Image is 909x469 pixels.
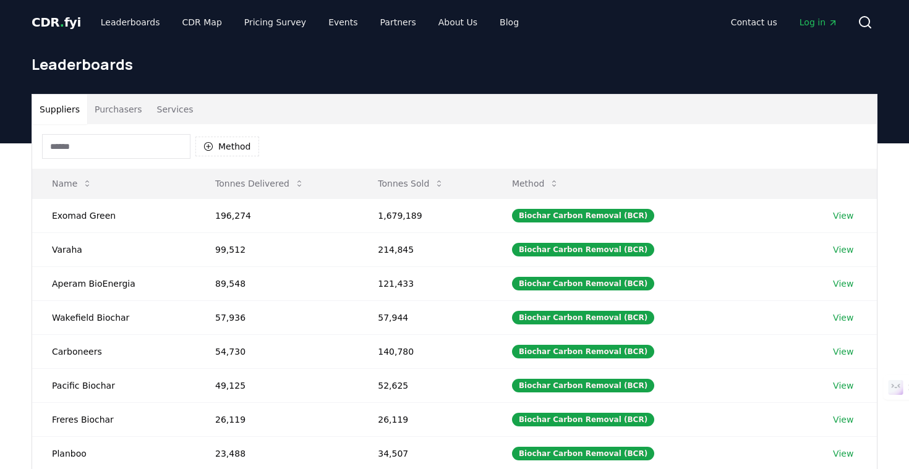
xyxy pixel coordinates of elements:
[502,171,570,196] button: Method
[800,16,838,28] span: Log in
[512,209,654,222] div: Biochar Carbon Removal (BCR)
[833,311,853,324] a: View
[512,379,654,392] div: Biochar Carbon Removal (BCR)
[32,368,195,402] td: Pacific Biochar
[195,266,358,300] td: 89,548
[32,334,195,368] td: Carboneers
[205,171,314,196] button: Tonnes Delivered
[87,95,150,124] button: Purchasers
[512,277,654,290] div: Biochar Carbon Removal (BCR)
[32,198,195,232] td: Exomad Green
[32,300,195,334] td: Wakefield Biochar
[833,209,853,222] a: View
[32,402,195,436] td: Freres Biochar
[358,198,492,232] td: 1,679,189
[358,266,492,300] td: 121,433
[32,95,87,124] button: Suppliers
[790,11,848,33] a: Log in
[721,11,848,33] nav: Main
[32,14,81,31] a: CDR.fyi
[358,232,492,266] td: 214,845
[490,11,529,33] a: Blog
[358,368,492,402] td: 52,625
[833,345,853,358] a: View
[833,447,853,460] a: View
[32,15,81,30] span: CDR fyi
[195,334,358,368] td: 54,730
[60,15,64,30] span: .
[173,11,232,33] a: CDR Map
[42,171,102,196] button: Name
[32,54,877,74] h1: Leaderboards
[370,11,426,33] a: Partners
[195,198,358,232] td: 196,274
[833,277,853,290] a: View
[512,243,654,256] div: Biochar Carbon Removal (BCR)
[195,137,259,156] button: Method
[195,232,358,266] td: 99,512
[512,345,654,358] div: Biochar Carbon Removal (BCR)
[91,11,529,33] nav: Main
[32,266,195,300] td: Aperam BioEnergia
[833,413,853,426] a: View
[150,95,201,124] button: Services
[234,11,316,33] a: Pricing Survey
[512,447,654,460] div: Biochar Carbon Removal (BCR)
[32,232,195,266] td: Varaha
[833,379,853,392] a: View
[358,402,492,436] td: 26,119
[368,171,454,196] button: Tonnes Sold
[429,11,487,33] a: About Us
[195,402,358,436] td: 26,119
[91,11,170,33] a: Leaderboards
[358,334,492,368] td: 140,780
[318,11,367,33] a: Events
[195,300,358,334] td: 57,936
[358,300,492,334] td: 57,944
[833,243,853,256] a: View
[195,368,358,402] td: 49,125
[512,311,654,324] div: Biochar Carbon Removal (BCR)
[721,11,787,33] a: Contact us
[512,413,654,426] div: Biochar Carbon Removal (BCR)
